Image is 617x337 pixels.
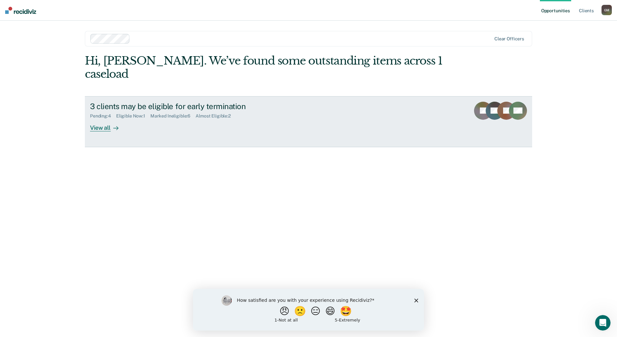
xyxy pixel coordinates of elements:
[150,113,196,119] div: Marked Ineligible : 6
[602,5,612,15] button: GM
[5,7,36,14] img: Recidiviz
[85,54,443,81] div: Hi, [PERSON_NAME]. We’ve found some outstanding items across 1 caseload
[193,289,424,331] iframe: Survey by Kim from Recidiviz
[90,102,317,111] div: 3 clients may be eligible for early termination
[602,5,612,15] div: G M
[494,36,524,42] div: Clear officers
[116,113,150,119] div: Eligible Now : 1
[85,96,532,147] a: 3 clients may be eligible for early terminationPending:4Eligible Now:1Marked Ineligible:6Almost E...
[90,119,126,131] div: View all
[196,113,236,119] div: Almost Eligible : 2
[595,315,611,331] iframe: Intercom live chat
[90,113,116,119] div: Pending : 4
